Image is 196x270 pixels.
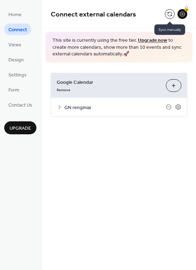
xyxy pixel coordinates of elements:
[8,56,24,64] span: Design
[8,11,22,19] span: Home
[57,79,160,86] span: Google Calendar
[8,87,19,94] span: Form
[154,25,185,35] span: Sync manually
[138,36,167,45] a: Upgrade now
[8,72,27,79] span: Settings
[4,39,26,50] a: Views
[8,102,32,109] span: Contact Us
[9,125,31,132] span: Upgrade
[4,23,31,35] a: Connect
[51,8,136,21] span: Connect external calendars
[4,69,31,80] a: Settings
[4,121,36,134] button: Upgrade
[64,104,166,111] span: GN renginiai
[8,26,27,34] span: Connect
[52,37,185,58] span: This site is currently using the free tier. to create more calendars, show more than 10 events an...
[57,87,70,92] span: Remove
[8,41,21,49] span: Views
[4,8,26,20] a: Home
[4,84,23,95] a: Form
[4,99,36,110] a: Contact Us
[4,54,28,65] a: Design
